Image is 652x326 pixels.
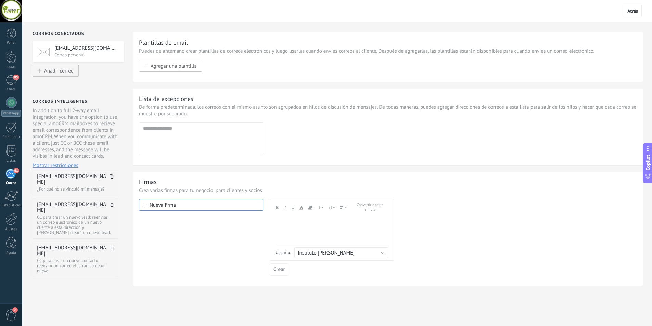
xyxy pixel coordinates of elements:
button: Subrayado [292,203,294,212]
div: Estadísticas [1,203,21,208]
button: Crear [270,263,289,276]
span: Alineación [340,206,347,209]
span: Color de relleno [308,206,312,210]
p: De forma predeterminada, los correos con el mismo asunto son agrupados en hilos de discusión de m... [139,104,637,117]
span: [EMAIL_ADDRESS][DOMAIN_NAME] [37,245,108,257]
div: Calendario [1,135,21,139]
div: Correos inteligentes [33,99,87,104]
p: Puedes de antemano crear plantillas de correos electrónicos y luego usarlas cuando envíes correos... [139,48,637,54]
button: Negrita [276,203,279,212]
span: 2 [12,307,18,313]
span: Instituto [PERSON_NAME] [298,250,355,256]
div: Chats [1,87,21,92]
div: WhatsApp [1,110,21,117]
span: Copiar [110,245,114,257]
button: Nueva firma [139,199,263,211]
div: Ayuda [1,251,21,256]
span: Mostrar restricciones [33,162,78,169]
div: Firmas [139,178,156,186]
div: Ajustes [1,227,21,232]
div: Correo [1,181,21,185]
span: Color de fuente [299,205,303,210]
span: Añadir correo [44,68,74,74]
dd: CC para crear un nuevo lead: reenviar un correo electrónico de un nuevo cliente a esta dirección ... [37,214,114,235]
span: Tamaño de fuente [329,205,335,210]
h4: [EMAIL_ADDRESS][DOMAIN_NAME] [54,45,119,52]
span: [EMAIL_ADDRESS][DOMAIN_NAME] [37,201,108,213]
div: Lista de excepciones [139,95,193,103]
span: Copiar [110,174,114,185]
div: Plantillas de email [139,39,188,47]
span: Crear [273,267,285,272]
button: Instituto [PERSON_NAME] [294,247,388,258]
div: Panel [1,41,21,45]
span: [EMAIL_ADDRESS][DOMAIN_NAME] [37,173,108,185]
dd: CC para crear un nuevo contacto: reenviar un correo electrónico de un nuevo [37,258,114,273]
dd: ¿Por qué no se vinculó mi mensaje? [37,186,114,192]
p: Crea varias firmas para tu negocio: para clientes y socios [139,187,637,194]
span: 85 [13,75,19,80]
span: Copiar [110,202,114,213]
div: Listas [1,159,21,163]
div: Leads [1,65,21,70]
div: Correos conectados [33,31,124,36]
span: Copilot [644,155,651,170]
span: Atrás [627,8,638,14]
div: In addition to full 2-way email integration, you have the option to use special amoCRM mailboxes ... [33,107,118,169]
p: Correo personal [54,52,119,58]
span: Usuario: [276,250,291,256]
span: Letra [318,205,323,210]
button: Convertir a texto simple [352,203,388,212]
span: Agregar una plantilla [151,63,197,69]
button: Añadir correo [33,65,79,77]
button: Agregar una plantilla [139,60,202,72]
button: Cursiva [284,203,286,212]
span: 61 [13,168,19,173]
